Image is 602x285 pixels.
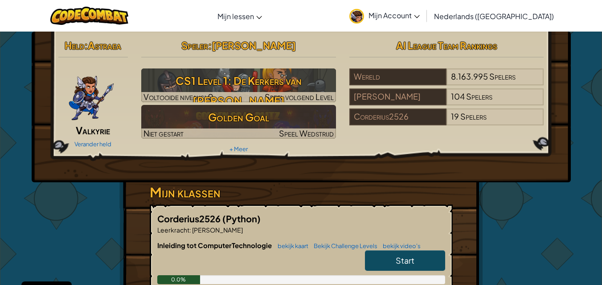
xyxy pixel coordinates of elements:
[191,226,243,234] span: [PERSON_NAME]
[434,12,554,21] span: Nederlands ([GEOGRAPHIC_DATA])
[157,241,273,249] span: Inleiding tot ComputerTechnologie
[65,39,84,52] span: Held
[217,12,254,21] span: Mijn lessen
[349,108,446,125] div: Corderius2526
[345,2,424,30] a: Mijn Account
[451,91,465,101] span: 104
[349,68,446,85] div: Wereld
[88,39,121,52] span: Astraea
[273,242,308,249] a: bekijk kaart
[157,213,222,224] span: Corderius2526
[349,97,544,107] a: [PERSON_NAME]104Spelers
[189,226,191,234] span: :
[157,226,189,234] span: Leerkracht
[50,7,128,25] img: CodeCombat logo
[222,213,261,224] span: (Python)
[141,68,336,102] img: CS1 Level 1: De Kerkers van Kithgard
[157,275,201,284] div: 0.0%
[213,4,266,28] a: Mijn lessen
[84,39,88,52] span: :
[141,68,336,102] a: Speel volgend Level
[466,91,492,101] span: Spelers
[430,4,558,28] a: Nederlands ([GEOGRAPHIC_DATA])
[141,105,336,139] img: Golden Goal
[349,9,364,24] img: avatar
[150,182,453,202] h3: Mijn klassen
[141,107,336,127] h3: Golden Goal
[451,111,459,121] span: 19
[74,140,111,148] a: Verander held
[208,39,212,52] span: :
[141,105,336,139] a: Golden GoalNiet gestartSpeel Wedstrijd
[396,39,497,52] span: AI League Team Rankings
[279,128,334,138] span: Speel Wedstrijd
[141,71,336,111] h3: CS1 Level 1: De Kerkers van [PERSON_NAME]
[349,88,446,105] div: [PERSON_NAME]
[76,124,110,136] span: Valkyrie
[181,39,208,52] span: Speler
[396,255,414,265] span: Start
[229,145,248,153] a: + Meer
[68,68,115,122] img: ValkyriePose.png
[378,242,421,249] a: bekijk video's
[212,39,296,52] span: [PERSON_NAME]
[349,117,544,127] a: Corderius252619Spelers
[369,11,420,20] span: Mijn Account
[143,128,184,138] span: Niet gestart
[460,111,487,121] span: Spelers
[349,77,544,87] a: Wereld8.163.995Spelers
[451,71,488,81] span: 8.163.995
[489,71,516,81] span: Spelers
[309,242,377,249] a: Bekijk Challenge Levels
